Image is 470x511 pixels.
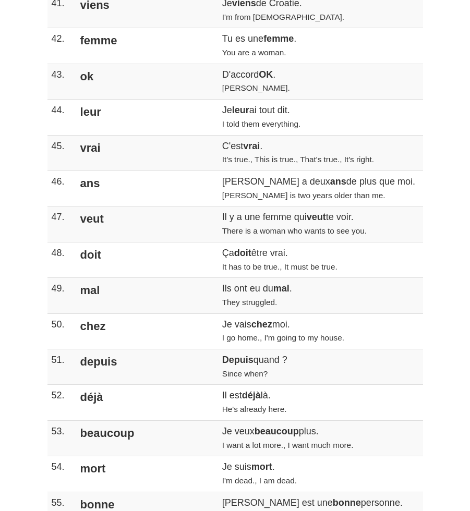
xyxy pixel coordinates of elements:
td: chez [74,313,218,349]
strong: beaucoup [255,426,299,436]
td: Je suis . [218,456,423,492]
td: Il est là. [218,385,423,420]
small: I want a lot more., I want much more. [222,441,354,449]
td: beaucoup [74,420,218,456]
td: 49. [47,278,74,313]
td: ok [74,64,218,99]
td: Tu es une . [218,28,423,64]
strong: OK [259,69,273,80]
small: It has to be true., It must be true. [222,262,338,271]
strong: bonne [333,497,361,508]
td: 42. [47,28,74,64]
td: 45. [47,135,74,171]
td: mal [74,278,218,313]
small: I go home., I'm going to my house. [222,333,344,342]
strong: Depuis [222,355,254,365]
strong: vrai [243,141,260,151]
td: Il y a une femme qui te voir. [218,206,423,242]
td: Je veux plus. [218,420,423,456]
td: Je vais moi. [218,313,423,349]
small: They struggled. [222,298,277,307]
td: veut [74,206,218,242]
td: 54. [47,456,74,492]
td: 51. [47,349,74,385]
small: [PERSON_NAME]. [222,83,290,92]
td: déjà [74,385,218,420]
strong: ans [330,176,346,187]
small: You are a woman. [222,48,286,57]
td: 48. [47,242,74,277]
td: Je ai tout dit. [218,100,423,135]
td: vrai [74,135,218,171]
small: I'm dead., I am dead. [222,476,297,485]
td: 53. [47,420,74,456]
td: quand ? [218,349,423,385]
strong: doit [234,248,251,258]
td: femme [74,28,218,64]
strong: mal [273,283,290,294]
td: ans [74,171,218,206]
td: doit [74,242,218,277]
small: I told them everything. [222,119,301,128]
td: Ils ont eu du . [218,278,423,313]
strong: mort [251,461,272,472]
td: leur [74,100,218,135]
strong: femme [263,33,294,44]
td: 44. [47,100,74,135]
td: 50. [47,313,74,349]
td: Ça être vrai. [218,242,423,277]
td: [PERSON_NAME] a deux de plus que moi. [218,171,423,206]
small: Since when? [222,369,268,378]
strong: veut [307,212,326,222]
td: 47. [47,206,74,242]
td: 43. [47,64,74,99]
td: depuis [74,349,218,385]
small: It's true., This is true., That's true., It's right. [222,155,374,164]
td: 52. [47,385,74,420]
td: 46. [47,171,74,206]
small: [PERSON_NAME] is two years older than me. [222,191,385,200]
td: C'est . [218,135,423,171]
td: D'accord . [218,64,423,99]
small: There is a woman who wants to see you. [222,226,367,235]
small: He's already here. [222,405,287,413]
strong: chez [251,319,272,330]
strong: leur [232,105,249,115]
small: I'm from [DEMOGRAPHIC_DATA]. [222,13,344,21]
strong: déjà [242,390,261,400]
td: mort [74,456,218,492]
